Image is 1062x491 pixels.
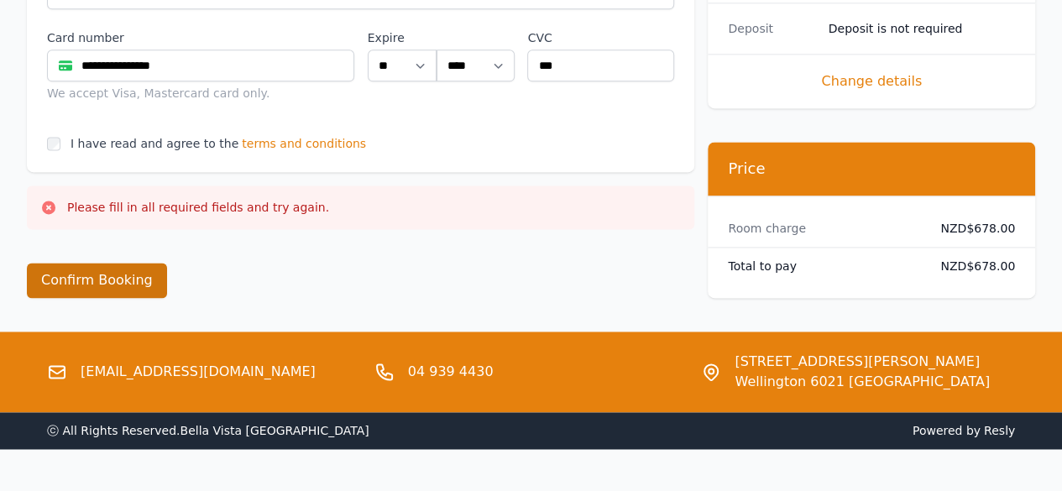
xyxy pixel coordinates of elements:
span: Change details [728,71,1015,91]
dt: Deposit [728,20,814,37]
span: terms and conditions [242,135,366,152]
a: Resly [984,424,1015,437]
label: CVC [527,29,674,46]
a: 04 939 4430 [408,362,494,382]
h3: Price [728,159,1015,179]
dd: Deposit is not required [829,20,1015,37]
dt: Room charge [728,220,914,237]
dd: NZD$678.00 [929,220,1015,237]
dd: NZD$678.00 [929,258,1015,274]
label: . [437,29,515,46]
dt: Total to pay [728,258,914,274]
label: Expire [368,29,437,46]
label: I have read and agree to the [71,137,238,150]
span: Wellington 6021 [GEOGRAPHIC_DATA] [735,372,990,392]
span: Powered by [538,422,1016,439]
div: We accept Visa, Mastercard card only. [47,85,354,102]
label: Card number [47,29,354,46]
a: [EMAIL_ADDRESS][DOMAIN_NAME] [81,362,316,382]
span: [STREET_ADDRESS][PERSON_NAME] [735,352,990,372]
span: ⓒ All Rights Reserved. Bella Vista [GEOGRAPHIC_DATA] [47,424,369,437]
button: Confirm Booking [27,263,167,298]
p: Please fill in all required fields and try again. [67,199,329,216]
